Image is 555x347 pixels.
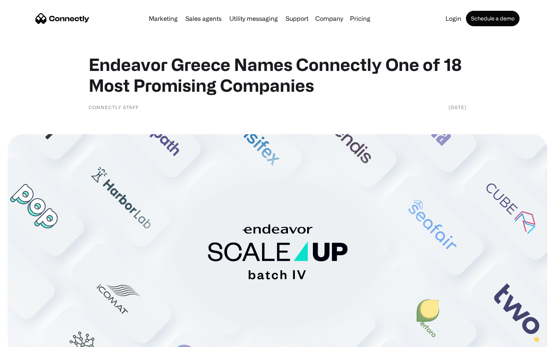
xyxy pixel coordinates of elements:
[182,15,225,22] a: Sales agents
[466,11,520,26] a: Schedule a demo
[283,15,311,22] a: Support
[8,334,46,344] aside: Language selected: English
[146,15,181,22] a: Marketing
[442,15,464,22] a: Login
[15,334,46,344] ul: Language list
[89,54,466,96] h1: Endeavor Greece Names Connectly One of 18 Most Promising Companies
[315,13,343,24] div: Company
[89,103,139,111] div: Connectly Staff
[226,15,281,22] a: Utility messaging
[449,103,466,111] div: [DATE]
[347,15,373,22] a: Pricing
